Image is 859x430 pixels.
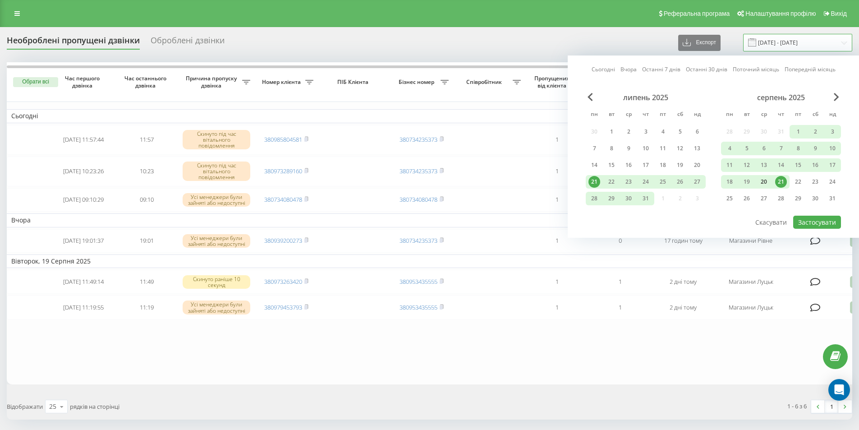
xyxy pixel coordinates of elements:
[606,126,617,138] div: 1
[723,108,736,122] abbr: понеділок
[603,175,620,189] div: вт 22 лип 2025 р.
[588,93,593,101] span: Previous Month
[738,158,755,172] div: вт 12 серп 2025 р.
[49,402,56,411] div: 25
[115,157,178,186] td: 10:23
[588,108,601,122] abbr: понеділок
[721,93,841,102] div: серпень 2025
[755,142,772,155] div: ср 6 серп 2025 р.
[59,75,108,89] span: Час першого дзвінка
[807,125,824,139] div: сб 2 серп 2025 р.
[673,108,687,122] abbr: субота
[715,296,787,319] td: Магазини Луцьк
[775,176,787,188] div: 21
[642,65,680,74] a: Останні 7 днів
[400,236,437,245] a: 380734235373
[400,135,437,143] a: 380734235373
[586,142,603,155] div: пн 7 лип 2025 р.
[792,143,804,154] div: 8
[588,229,652,253] td: 0
[606,143,617,154] div: 8
[52,270,115,294] td: [DATE] 11:49:14
[588,159,600,171] div: 14
[623,126,634,138] div: 2
[721,158,738,172] div: пн 11 серп 2025 р.
[790,175,807,189] div: пт 22 серп 2025 р.
[657,176,669,188] div: 25
[52,157,115,186] td: [DATE] 10:23:26
[808,108,822,122] abbr: субота
[620,175,637,189] div: ср 23 лип 2025 р.
[623,193,634,204] div: 30
[686,65,727,74] a: Останні 30 днів
[122,75,171,89] span: Час останнього дзвінка
[657,159,669,171] div: 18
[741,159,753,171] div: 12
[395,79,441,86] span: Бізнес номер
[52,296,115,319] td: [DATE] 11:19:55
[115,188,178,212] td: 09:10
[623,143,634,154] div: 9
[588,296,652,319] td: 1
[827,143,838,154] div: 10
[807,192,824,205] div: сб 30 серп 2025 р.
[637,125,654,139] div: чт 3 лип 2025 р.
[656,108,670,122] abbr: п’ятниця
[691,126,703,138] div: 6
[657,143,669,154] div: 11
[691,143,703,154] div: 13
[671,175,689,189] div: сб 26 лип 2025 р.
[640,193,652,204] div: 31
[588,270,652,294] td: 1
[790,158,807,172] div: пт 15 серп 2025 р.
[674,143,686,154] div: 12
[787,402,807,411] div: 1 - 6 з 6
[654,142,671,155] div: пт 11 лип 2025 р.
[654,125,671,139] div: пт 4 лип 2025 р.
[689,158,706,172] div: нд 20 лип 2025 р.
[724,193,735,204] div: 25
[620,125,637,139] div: ср 2 лип 2025 р.
[774,108,788,122] abbr: четвер
[183,275,250,289] div: Скинуто раніше 10 секунд
[606,176,617,188] div: 22
[715,229,787,253] td: Магазини Рівне
[750,216,792,229] button: Скасувати
[724,143,735,154] div: 4
[775,193,787,204] div: 28
[640,126,652,138] div: 3
[826,108,839,122] abbr: неділя
[674,159,686,171] div: 19
[825,400,838,413] a: 1
[809,176,821,188] div: 23
[828,379,850,401] div: Open Intercom Messenger
[758,176,770,188] div: 20
[586,93,706,102] div: липень 2025
[640,159,652,171] div: 17
[758,143,770,154] div: 6
[827,126,838,138] div: 3
[264,195,302,203] a: 380734080478
[605,108,618,122] abbr: вівторок
[586,192,603,205] div: пн 28 лип 2025 р.
[525,188,588,212] td: 1
[400,277,437,286] a: 380953435555
[603,125,620,139] div: вт 1 лип 2025 р.
[792,193,804,204] div: 29
[674,176,686,188] div: 26
[115,270,178,294] td: 11:49
[588,143,600,154] div: 7
[721,192,738,205] div: пн 25 серп 2025 р.
[772,142,790,155] div: чт 7 серп 2025 р.
[791,108,805,122] abbr: п’ятниця
[755,175,772,189] div: ср 20 серп 2025 р.
[689,142,706,155] div: нд 13 лип 2025 р.
[623,159,634,171] div: 16
[620,142,637,155] div: ср 9 лип 2025 р.
[755,192,772,205] div: ср 27 серп 2025 р.
[792,126,804,138] div: 1
[400,167,437,175] a: 380734235373
[637,142,654,155] div: чт 10 лип 2025 р.
[400,195,437,203] a: 380734080478
[652,229,715,253] td: 17 годин тому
